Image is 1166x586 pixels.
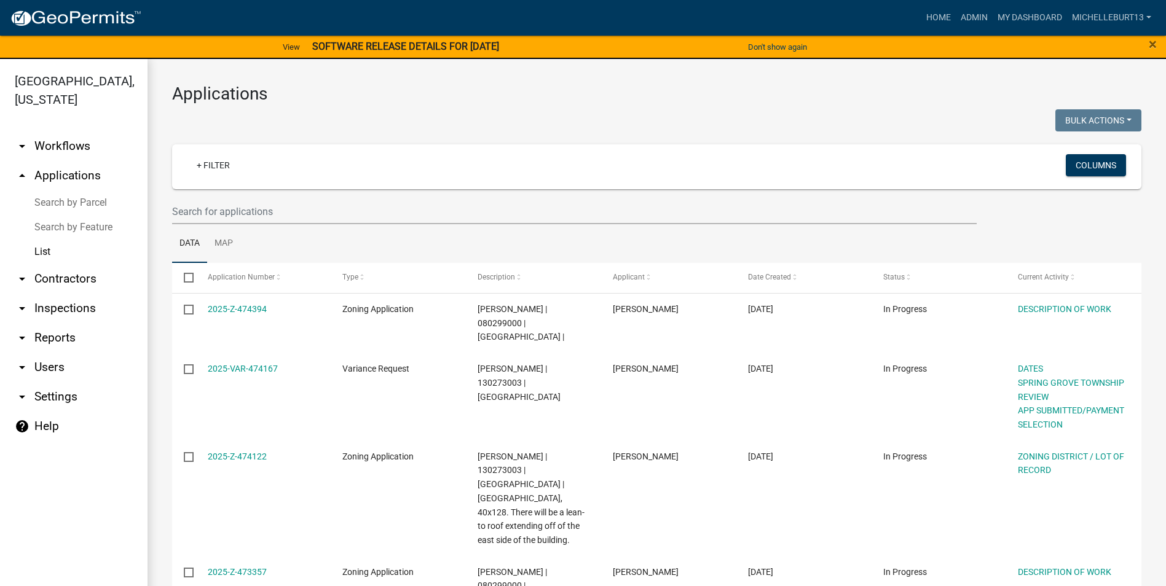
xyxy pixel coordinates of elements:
[15,419,30,434] i: help
[1018,364,1043,373] a: DATES
[15,301,30,316] i: arrow_drop_down
[342,451,414,461] span: Zoning Application
[1018,451,1124,475] a: ZONING DISTRICT / LOT OF RECORD
[921,6,956,29] a: Home
[883,304,927,314] span: In Progress
[478,451,585,545] span: TROYER, ELI | 130273003 | Spring Grove | Horse barn, 40x128. There will be a lean-to roof extendi...
[342,273,358,281] span: Type
[466,263,601,292] datatable-header-cell: Description
[1018,273,1069,281] span: Current Activity
[1055,109,1141,131] button: Bulk Actions
[1149,37,1157,52] button: Close
[613,364,679,373] span: Michelle Burt
[208,364,278,373] a: 2025-VAR-474167
[172,84,1141,104] h3: Applications
[883,451,927,461] span: In Progress
[1018,405,1124,429] a: APP SUBMITTED/PAYMENT SELECTION
[1018,567,1111,577] a: DESCRIPTION OF WORK
[748,304,773,314] span: 09/05/2025
[15,330,30,345] i: arrow_drop_down
[748,273,791,281] span: Date Created
[743,37,812,57] button: Don't show again
[331,263,466,292] datatable-header-cell: Type
[15,139,30,154] i: arrow_drop_down
[748,364,773,373] span: 09/05/2025
[883,567,927,577] span: In Progress
[342,567,414,577] span: Zoning Application
[312,41,499,52] strong: SOFTWARE RELEASE DETAILS FOR [DATE]
[613,451,679,461] span: Michelle Burt
[278,37,305,57] a: View
[736,263,872,292] datatable-header-cell: Date Created
[1006,263,1141,292] datatable-header-cell: Current Activity
[342,304,414,314] span: Zoning Application
[478,273,515,281] span: Description
[883,364,927,373] span: In Progress
[993,6,1067,29] a: My Dashboard
[172,224,207,264] a: Data
[1067,6,1156,29] a: michelleburt13
[1149,36,1157,53] span: ×
[478,304,564,342] span: ABNET,JOHN | 080299000 | La Crescent |
[187,154,240,176] a: + Filter
[207,224,240,264] a: Map
[1018,304,1111,314] a: DESCRIPTION OF WORK
[478,364,561,402] span: TROYER, ELI | 130273003 | Spring Grove
[208,567,267,577] a: 2025-Z-473357
[172,199,977,224] input: Search for applications
[342,364,409,373] span: Variance Request
[208,304,267,314] a: 2025-Z-474394
[15,168,30,183] i: arrow_drop_up
[748,567,773,577] span: 09/03/2025
[613,273,645,281] span: Applicant
[15,272,30,286] i: arrow_drop_down
[15,360,30,375] i: arrow_drop_down
[601,263,736,292] datatable-header-cell: Applicant
[956,6,993,29] a: Admin
[883,273,905,281] span: Status
[871,263,1006,292] datatable-header-cell: Status
[208,273,275,281] span: Application Number
[1066,154,1126,176] button: Columns
[195,263,331,292] datatable-header-cell: Application Number
[613,304,679,314] span: John Abnet
[613,567,679,577] span: John Abnet
[15,389,30,404] i: arrow_drop_down
[172,263,195,292] datatable-header-cell: Select
[748,451,773,461] span: 09/05/2025
[208,451,267,461] a: 2025-Z-474122
[1018,378,1124,402] a: SPRING GROVE TOWNSHIP REVIEW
